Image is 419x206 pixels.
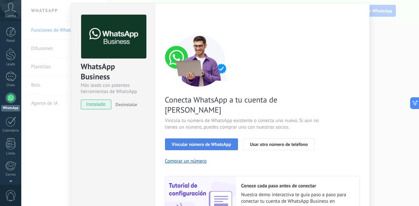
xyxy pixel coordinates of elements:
button: Comprar un número [165,158,207,164]
div: [PERSON_NAME]: [DOMAIN_NAME] [17,17,94,22]
div: Chats [1,83,20,87]
button: Usar otro número de teléfono [243,138,315,150]
div: WhatsApp Business [81,61,145,82]
img: tab_keywords_by_traffic_grey.svg [72,38,77,43]
div: Palabras clave [79,39,103,43]
div: Leads [1,62,20,67]
button: Desinstalar [113,100,137,109]
button: Vincular número de WhatsApp [165,138,238,150]
img: connect number [165,34,234,87]
div: Dominio [35,39,50,43]
span: Vincular número de WhatsApp [172,142,231,147]
div: Correo [1,173,20,177]
span: Vincula tu número de WhatsApp existente o conecta uno nuevo. Si aún no tienes un número, puedes c... [165,118,321,131]
img: website_grey.svg [10,17,16,22]
div: Calendario [1,129,20,133]
span: Conecta WhatsApp a tu cuenta de [PERSON_NAME] [165,95,321,115]
img: logo_main.png [81,15,146,59]
span: Desinstalar [116,102,137,107]
img: tab_domain_overview_orange.svg [27,38,33,43]
div: Listas [1,151,20,156]
img: logo_orange.svg [10,10,16,16]
div: Más leads con potentes herramientas de WhatsApp [81,82,145,95]
div: v 4.0.25 [18,10,32,16]
div: WhatsApp [1,105,20,111]
span: Cuenta [5,14,16,18]
span: instalado [81,100,111,109]
span: Usar otro número de teléfono [250,142,308,147]
div: Panel [1,39,20,43]
h2: Conoce cada paso antes de conectar [241,183,353,189]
